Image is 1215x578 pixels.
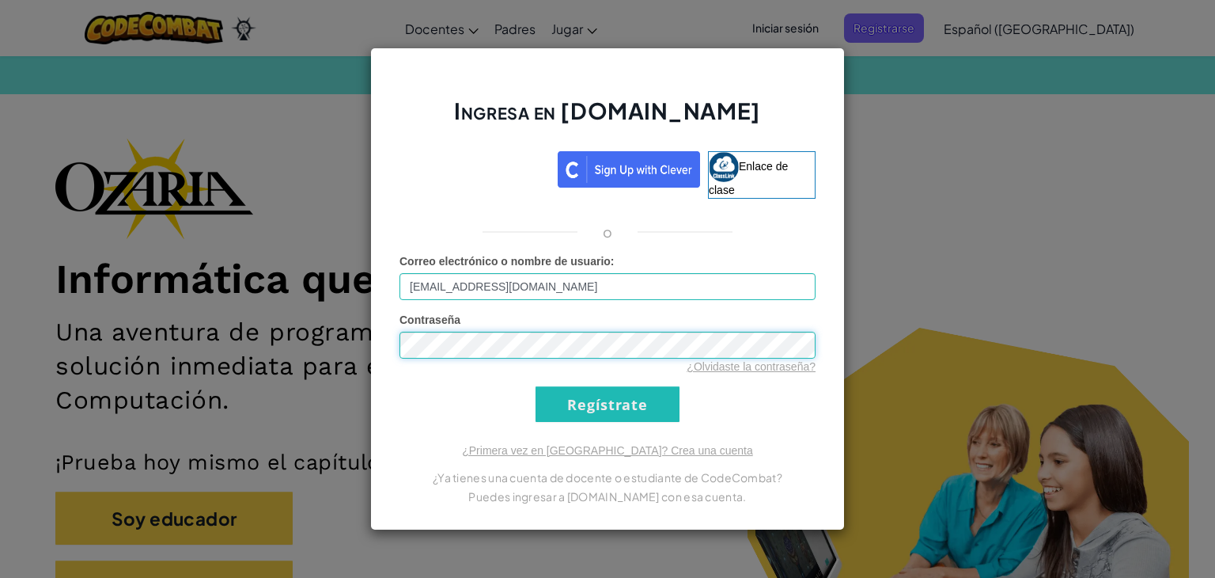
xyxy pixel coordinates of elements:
input: Regístrate [536,386,679,422]
font: Contraseña [399,314,460,326]
img: classlink-logo-small.png [709,152,739,182]
font: Puedes ingresar a [DOMAIN_NAME] con esa cuenta. [468,489,746,504]
a: ¿Primera vez en [GEOGRAPHIC_DATA]? Crea una cuenta [462,444,753,457]
font: Ingresa en [DOMAIN_NAME] [454,97,760,124]
font: ¿Ya tienes una cuenta de docente o estudiante de CodeCombat? [433,470,782,485]
a: ¿Olvidaste la contraseña? [687,360,816,373]
font: Enlace de clase [709,160,788,196]
img: clever_sso_button@2x.png [558,151,700,188]
font: Correo electrónico o nombre de usuario [399,255,611,268]
iframe: Botón de acceso con Google [392,150,558,184]
font: o [603,222,612,241]
font: : [611,255,615,268]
